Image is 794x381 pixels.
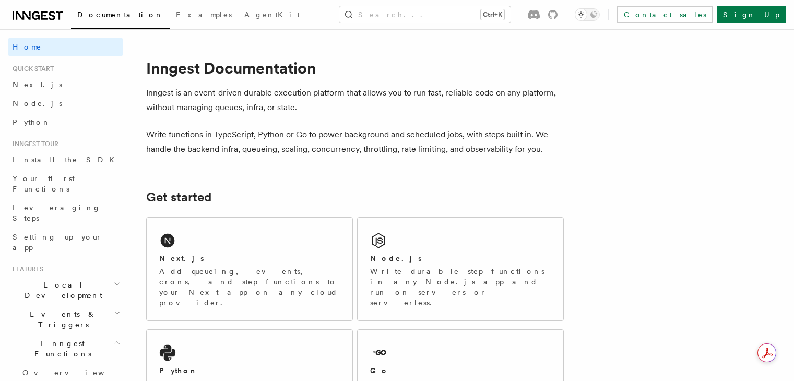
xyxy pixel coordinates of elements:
a: Contact sales [617,6,713,23]
span: Inngest Functions [8,338,113,359]
a: Get started [146,190,211,205]
span: Events & Triggers [8,309,114,330]
span: Inngest tour [8,140,58,148]
span: Python [13,118,51,126]
p: Write durable step functions in any Node.js app and run on servers or serverless. [370,266,551,308]
a: Leveraging Steps [8,198,123,228]
a: Node.jsWrite durable step functions in any Node.js app and run on servers or serverless. [357,217,564,321]
span: Examples [176,10,232,19]
span: Your first Functions [13,174,75,193]
span: Quick start [8,65,54,73]
a: Examples [170,3,238,28]
a: Home [8,38,123,56]
a: Install the SDK [8,150,123,169]
span: Home [13,42,42,52]
button: Toggle dark mode [575,8,600,21]
span: Setting up your app [13,233,102,252]
span: Overview [22,368,130,377]
span: AgentKit [244,10,300,19]
h1: Inngest Documentation [146,58,564,77]
span: Leveraging Steps [13,204,101,222]
h2: Next.js [159,253,204,264]
h2: Go [370,365,389,376]
span: Node.js [13,99,62,108]
p: Inngest is an event-driven durable execution platform that allows you to run fast, reliable code ... [146,86,564,115]
a: Python [8,113,123,132]
a: Next.js [8,75,123,94]
button: Events & Triggers [8,305,123,334]
a: AgentKit [238,3,306,28]
a: Documentation [71,3,170,29]
span: Next.js [13,80,62,89]
button: Inngest Functions [8,334,123,363]
span: Documentation [77,10,163,19]
a: Node.js [8,94,123,113]
a: Setting up your app [8,228,123,257]
a: Next.jsAdd queueing, events, crons, and step functions to your Next app on any cloud provider. [146,217,353,321]
p: Write functions in TypeScript, Python or Go to power background and scheduled jobs, with steps bu... [146,127,564,157]
span: Features [8,265,43,273]
h2: Node.js [370,253,422,264]
a: Your first Functions [8,169,123,198]
a: Sign Up [717,6,786,23]
button: Search...Ctrl+K [339,6,511,23]
span: Install the SDK [13,156,121,164]
kbd: Ctrl+K [481,9,504,20]
button: Local Development [8,276,123,305]
span: Local Development [8,280,114,301]
p: Add queueing, events, crons, and step functions to your Next app on any cloud provider. [159,266,340,308]
h2: Python [159,365,198,376]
